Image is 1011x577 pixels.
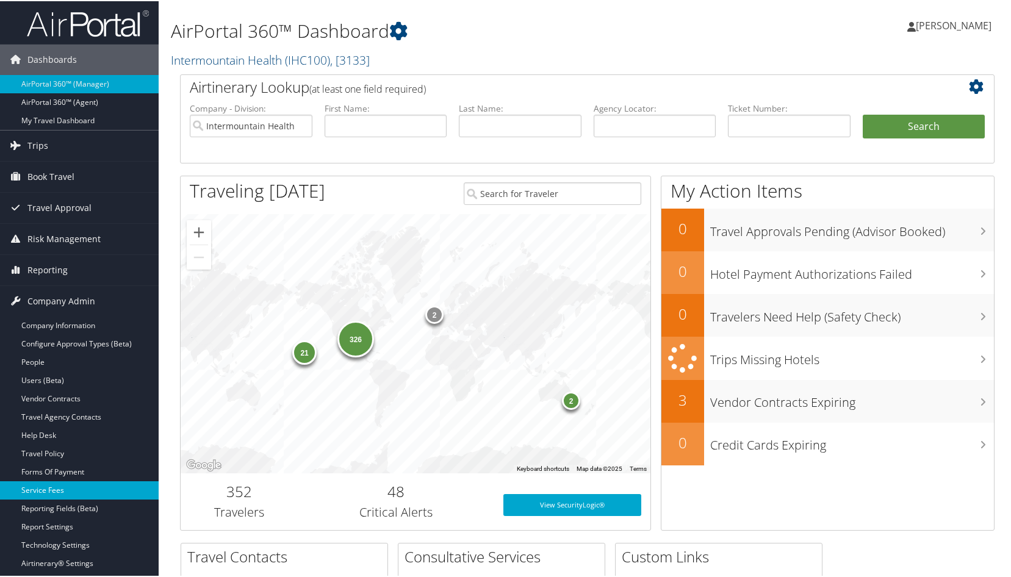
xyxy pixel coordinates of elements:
[292,339,317,363] div: 21
[710,216,995,239] h3: Travel Approvals Pending (Advisor Booked)
[171,17,726,43] h1: AirPortal 360™ Dashboard
[190,503,289,520] h3: Travelers
[190,177,325,202] h1: Traveling [DATE]
[190,76,917,96] h2: Airtinerary Lookup
[27,43,77,74] span: Dashboards
[728,101,851,113] label: Ticket Number:
[405,545,605,566] h2: Consultative Services
[190,101,312,113] label: Company - Division:
[27,223,101,253] span: Risk Management
[27,8,149,37] img: airportal-logo.png
[710,387,995,410] h3: Vendor Contracts Expiring
[661,335,995,379] a: Trips Missing Hotels
[464,181,641,204] input: Search for Traveler
[661,389,704,409] h2: 3
[661,177,995,202] h1: My Action Items
[187,545,387,566] h2: Travel Contacts
[187,244,211,268] button: Zoom out
[661,217,704,238] h2: 0
[622,545,822,566] h2: Custom Links
[710,429,995,453] h3: Credit Cards Expiring
[661,431,704,452] h2: 0
[27,129,48,160] span: Trips
[661,250,995,293] a: 0Hotel Payment Authorizations Failed
[661,260,704,281] h2: 0
[594,101,716,113] label: Agency Locator:
[27,160,74,191] span: Book Travel
[710,344,995,367] h3: Trips Missing Hotels
[710,301,995,324] h3: Travelers Need Help (Safety Check)
[187,219,211,243] button: Zoom in
[630,464,647,471] a: Terms (opens in new tab)
[184,456,224,472] img: Google
[308,503,485,520] h3: Critical Alerts
[863,113,985,138] button: Search
[710,259,995,282] h3: Hotel Payment Authorizations Failed
[661,303,704,323] h2: 0
[330,51,370,67] span: , [ 3133 ]
[309,81,426,95] span: (at least one field required)
[27,285,95,315] span: Company Admin
[661,379,995,421] a: 3Vendor Contracts Expiring
[425,304,444,322] div: 2
[308,480,485,501] h2: 48
[907,6,1004,43] a: [PERSON_NAME]
[661,293,995,335] a: 0Travelers Need Help (Safety Check)
[562,390,580,409] div: 2
[337,320,374,356] div: 326
[285,51,330,67] span: ( IHC100 )
[325,101,447,113] label: First Name:
[27,192,92,222] span: Travel Approval
[503,493,642,515] a: View SecurityLogic®
[916,18,991,31] span: [PERSON_NAME]
[184,456,224,472] a: Open this area in Google Maps (opens a new window)
[27,254,68,284] span: Reporting
[517,464,569,472] button: Keyboard shortcuts
[577,464,622,471] span: Map data ©2025
[171,51,370,67] a: Intermountain Health
[459,101,581,113] label: Last Name:
[661,421,995,464] a: 0Credit Cards Expiring
[661,207,995,250] a: 0Travel Approvals Pending (Advisor Booked)
[190,480,289,501] h2: 352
